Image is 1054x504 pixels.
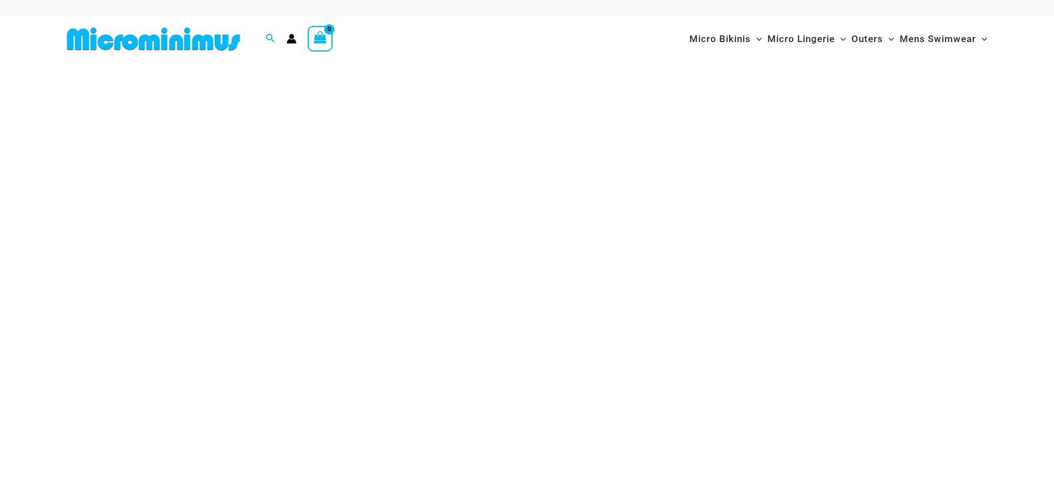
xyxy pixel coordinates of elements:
a: View Shopping Cart, empty [308,26,333,51]
span: Menu Toggle [883,25,894,53]
nav: Site Navigation [685,20,992,58]
a: OutersMenu ToggleMenu Toggle [849,22,897,56]
a: Micro LingerieMenu ToggleMenu Toggle [765,22,849,56]
a: Micro BikinisMenu ToggleMenu Toggle [687,22,765,56]
span: Menu Toggle [976,25,987,53]
span: Menu Toggle [751,25,762,53]
a: Mens SwimwearMenu ToggleMenu Toggle [897,22,990,56]
span: Menu Toggle [835,25,846,53]
span: Outers [851,25,883,53]
a: Account icon link [287,34,297,44]
span: Micro Bikinis [689,25,751,53]
span: Mens Swimwear [900,25,976,53]
span: Micro Lingerie [767,25,835,53]
a: Search icon link [266,32,276,46]
img: MM SHOP LOGO FLAT [63,27,245,51]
